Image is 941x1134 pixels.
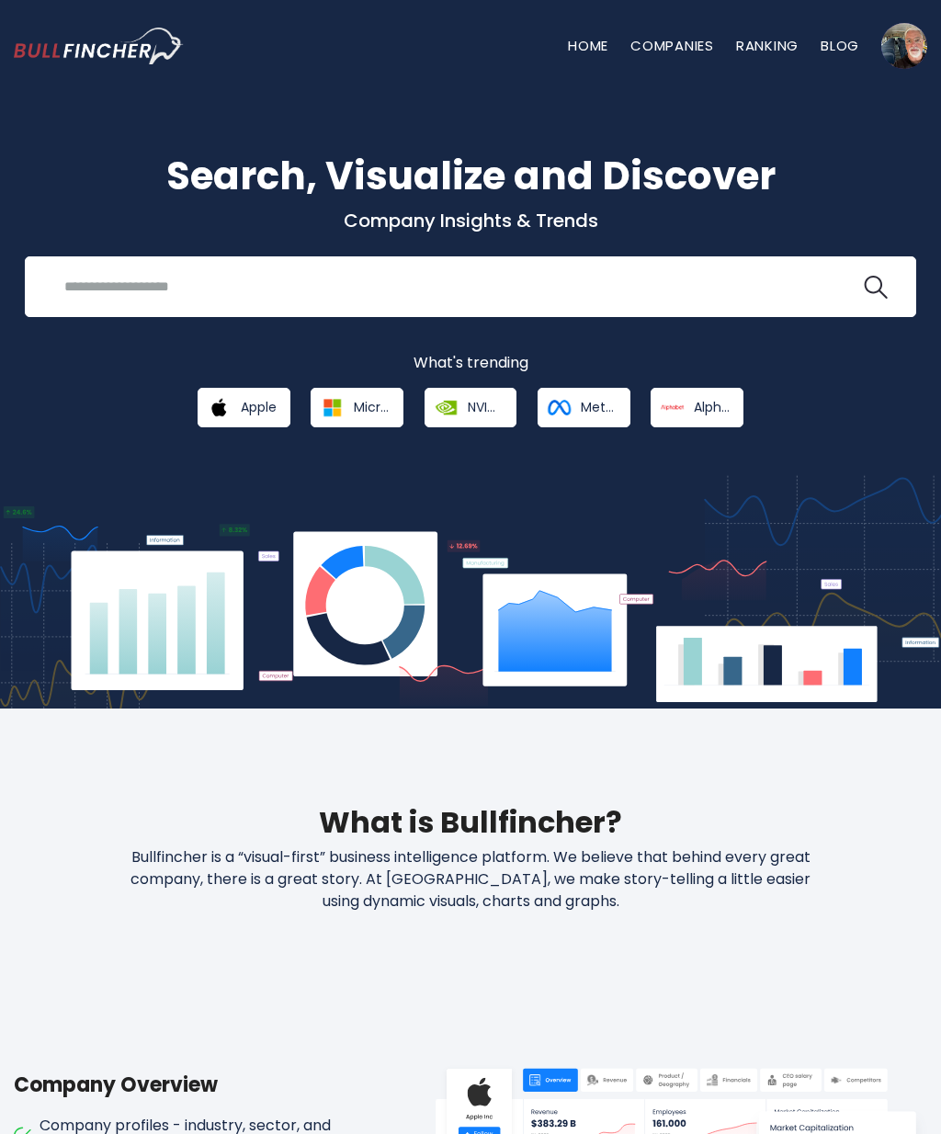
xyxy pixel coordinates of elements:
[198,388,290,427] a: Apple
[14,28,184,63] img: bullfincher logo
[14,209,927,232] p: Company Insights & Trends
[14,354,927,373] p: What's trending
[14,147,927,205] h1: Search, Visualize and Discover
[425,388,517,427] a: NVIDIA Corporation
[78,846,864,913] p: Bullfincher is a “visual-first” business intelligence platform. We believe that behind every grea...
[538,388,630,427] a: Meta Platforms
[864,276,888,300] img: search icon
[311,388,403,427] a: Microsoft Corporation
[241,399,277,415] span: Apple
[630,36,714,55] a: Companies
[354,399,391,415] span: Microsoft Corporation
[694,399,731,415] span: Alphabet
[821,36,859,55] a: Blog
[736,36,799,55] a: Ranking
[568,36,608,55] a: Home
[14,28,211,63] a: Go to homepage
[468,399,505,415] span: NVIDIA Corporation
[581,399,618,415] span: Meta Platforms
[14,800,927,845] h2: What is Bullfincher?
[14,1070,343,1100] h3: Company Overview
[651,388,743,427] a: Alphabet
